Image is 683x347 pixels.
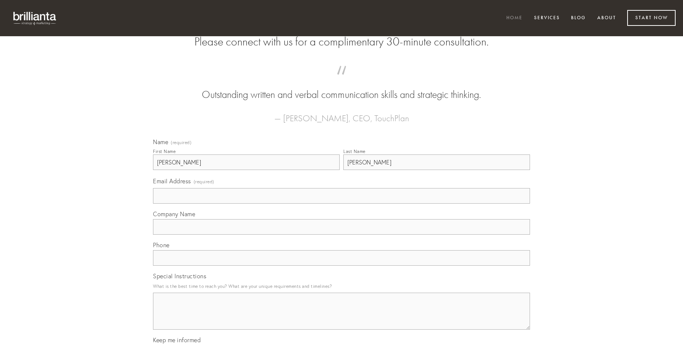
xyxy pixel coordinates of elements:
[502,12,527,24] a: Home
[592,12,621,24] a: About
[627,10,676,26] a: Start Now
[153,177,191,185] span: Email Address
[153,272,206,280] span: Special Instructions
[529,12,565,24] a: Services
[7,7,63,29] img: brillianta - research, strategy, marketing
[194,177,214,187] span: (required)
[165,102,518,126] figcaption: — [PERSON_NAME], CEO, TouchPlan
[153,281,530,291] p: What is the best time to reach you? What are your unique requirements and timelines?
[153,138,168,146] span: Name
[153,35,530,49] h2: Please connect with us for a complimentary 30-minute consultation.
[343,149,366,154] div: Last Name
[566,12,591,24] a: Blog
[153,241,170,249] span: Phone
[171,140,191,145] span: (required)
[165,73,518,102] blockquote: Outstanding written and verbal communication skills and strategic thinking.
[153,210,195,218] span: Company Name
[165,73,518,88] span: “
[153,336,201,344] span: Keep me informed
[153,149,176,154] div: First Name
